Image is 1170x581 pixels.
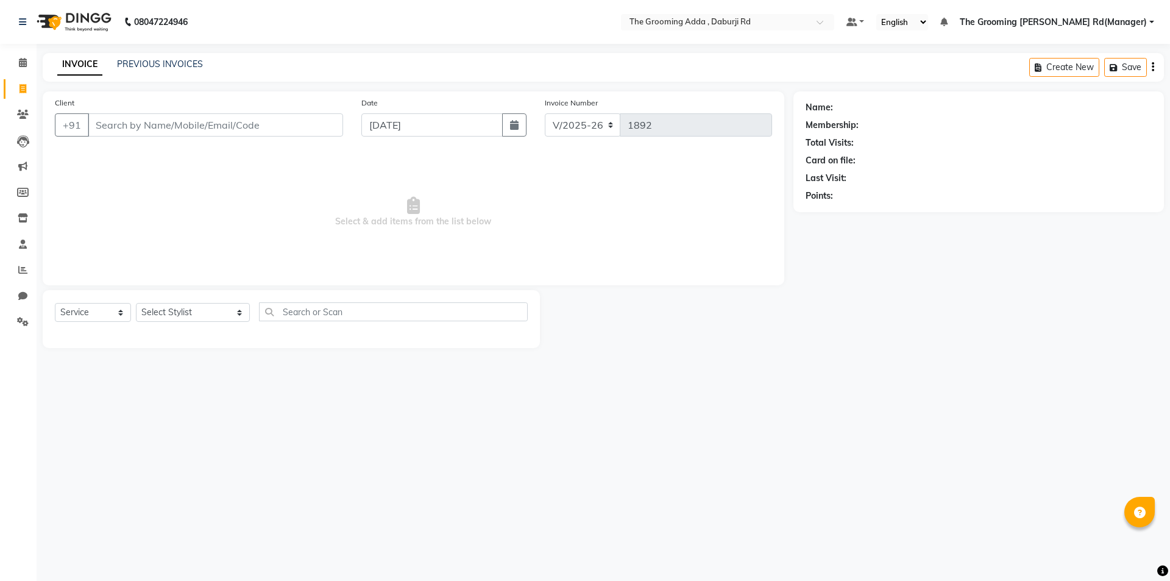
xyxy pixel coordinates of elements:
label: Invoice Number [545,98,598,109]
div: Total Visits: [806,137,854,149]
label: Date [361,98,378,109]
div: Card on file: [806,154,856,167]
button: Save [1104,58,1147,77]
label: Client [55,98,74,109]
a: INVOICE [57,54,102,76]
div: Name: [806,101,833,114]
iframe: chat widget [1119,532,1158,569]
button: +91 [55,113,89,137]
button: Create New [1029,58,1099,77]
span: The Grooming [PERSON_NAME] Rd(Manager) [960,16,1147,29]
input: Search or Scan [259,302,528,321]
div: Points: [806,190,833,202]
b: 08047224946 [134,5,188,39]
a: PREVIOUS INVOICES [117,59,203,70]
span: Select & add items from the list below [55,151,772,273]
img: logo [31,5,115,39]
div: Membership: [806,119,859,132]
div: Last Visit: [806,172,846,185]
input: Search by Name/Mobile/Email/Code [88,113,343,137]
